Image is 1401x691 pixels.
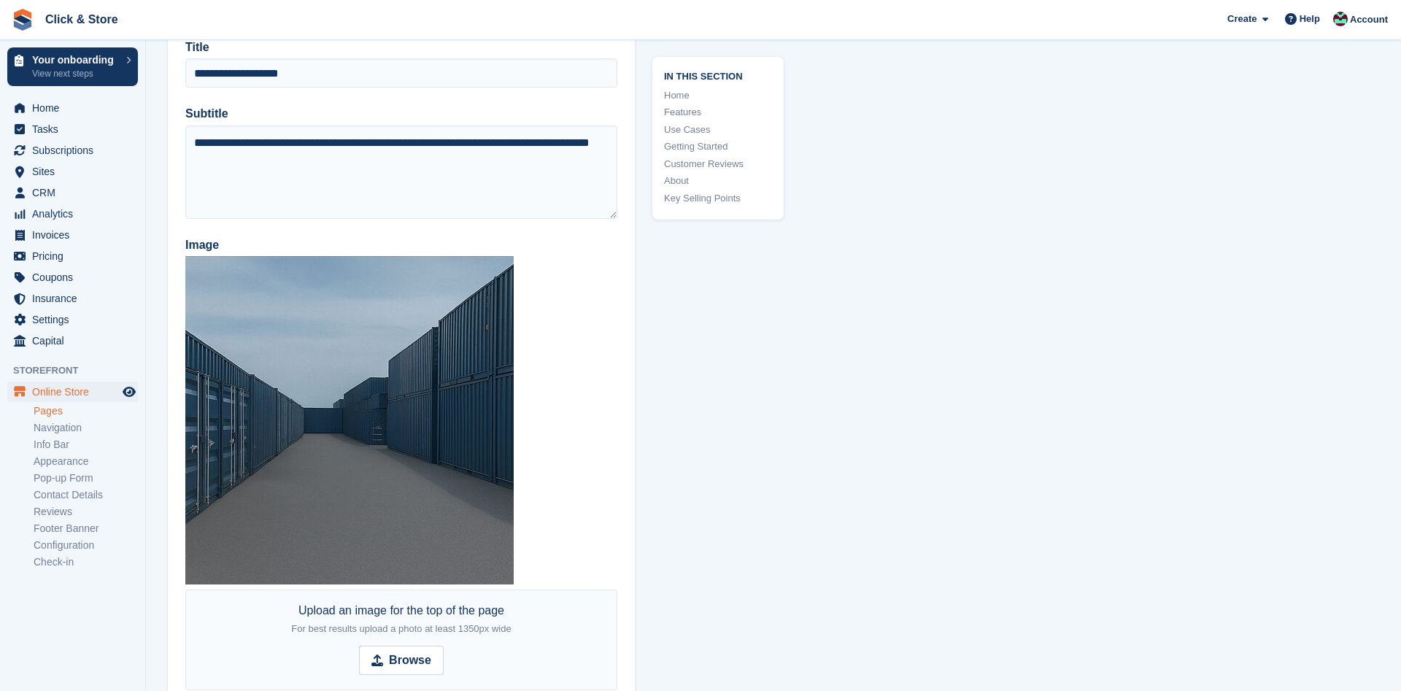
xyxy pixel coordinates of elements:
[664,88,772,103] a: Home
[1350,12,1388,27] span: Account
[32,67,119,80] p: View next steps
[32,331,120,351] span: Capital
[34,538,138,552] a: Configuration
[34,471,138,485] a: Pop-up Form
[32,119,120,139] span: Tasks
[32,140,120,161] span: Subscriptions
[7,382,138,402] a: menu
[7,161,138,182] a: menu
[7,246,138,266] a: menu
[185,236,617,254] label: Image
[34,488,138,502] a: Contact Details
[7,204,138,224] a: menu
[32,98,120,118] span: Home
[389,652,431,669] strong: Browse
[7,47,138,86] a: Your onboarding View next steps
[120,383,138,401] a: Preview store
[664,69,772,82] span: In this section
[7,225,138,245] a: menu
[32,204,120,224] span: Analytics
[12,9,34,31] img: stora-icon-8386f47178a22dfd0bd8f6a31ec36ba5ce8667c1dd55bd0f319d3a0aa187defe.svg
[32,309,120,330] span: Settings
[7,140,138,161] a: menu
[32,382,120,402] span: Online Store
[34,555,138,569] a: Check-in
[13,363,145,378] span: Storefront
[32,182,120,203] span: CRM
[185,39,617,56] label: Title
[39,7,124,31] a: Click & Store
[7,267,138,287] a: menu
[32,246,120,266] span: Pricing
[185,256,514,584] img: click-store-done.jpg
[291,602,511,637] div: Upload an image for the top of the page
[1333,12,1348,26] img: Kye Daniel
[185,105,617,123] label: Subtitle
[664,139,772,154] a: Getting Started
[664,174,772,188] a: About
[664,105,772,120] a: Features
[34,455,138,468] a: Appearance
[32,267,120,287] span: Coupons
[664,191,772,206] a: Key Selling Points
[7,309,138,330] a: menu
[7,119,138,139] a: menu
[7,288,138,309] a: menu
[32,288,120,309] span: Insurance
[7,98,138,118] a: menu
[34,522,138,536] a: Footer Banner
[291,623,511,634] span: For best results upload a photo at least 1350px wide
[664,123,772,137] a: Use Cases
[34,404,138,418] a: Pages
[1227,12,1257,26] span: Create
[34,438,138,452] a: Info Bar
[7,331,138,351] a: menu
[1300,12,1320,26] span: Help
[34,421,138,435] a: Navigation
[32,161,120,182] span: Sites
[664,157,772,171] a: Customer Reviews
[32,55,119,65] p: Your onboarding
[34,505,138,519] a: Reviews
[359,646,444,675] input: Browse
[32,225,120,245] span: Invoices
[7,182,138,203] a: menu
